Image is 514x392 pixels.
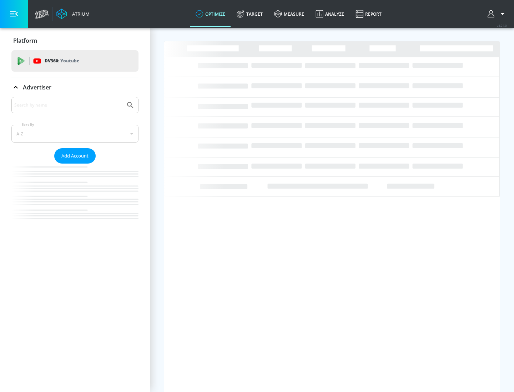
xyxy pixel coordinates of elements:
p: Advertiser [23,83,51,91]
a: Target [231,1,268,27]
a: Report [350,1,387,27]
div: Platform [11,31,138,51]
nav: list of Advertiser [11,164,138,233]
a: Analyze [310,1,350,27]
a: Atrium [56,9,90,19]
input: Search by name [14,100,122,110]
div: Advertiser [11,77,138,97]
a: optimize [190,1,231,27]
a: measure [268,1,310,27]
div: A-Z [11,125,138,143]
p: Youtube [60,57,79,65]
p: DV360: [45,57,79,65]
span: v 4.24.0 [497,24,507,27]
div: DV360: Youtube [11,50,138,72]
button: Add Account [54,148,96,164]
div: Atrium [69,11,90,17]
div: Advertiser [11,97,138,233]
p: Platform [13,37,37,45]
label: Sort By [20,122,36,127]
span: Add Account [61,152,89,160]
